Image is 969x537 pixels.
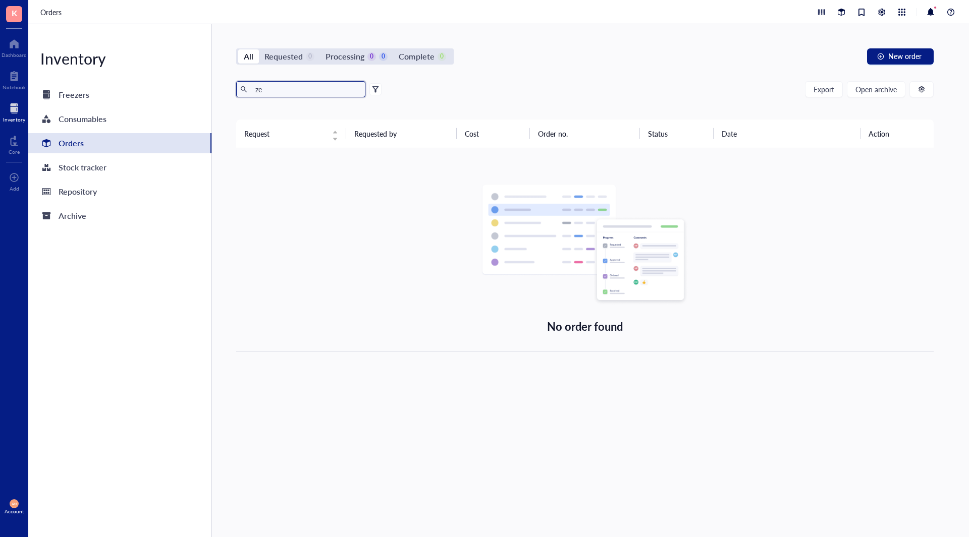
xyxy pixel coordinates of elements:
div: Stock tracker [59,160,106,174]
button: New order [867,48,934,65]
span: Export [814,85,834,93]
a: Inventory [3,100,25,123]
th: Order no. [530,120,640,148]
a: Orders [40,7,64,18]
a: Orders [28,133,211,153]
a: Consumables [28,109,211,129]
th: Status [640,120,714,148]
th: Request [236,120,346,148]
button: Open archive [847,81,905,97]
span: New order [888,52,922,60]
div: Notebook [3,84,26,90]
span: Open archive [855,85,897,93]
button: Export [805,81,843,97]
div: 0 [306,52,314,61]
a: Archive [28,206,211,226]
span: DM [12,502,17,505]
div: segmented control [236,48,454,65]
div: Freezers [59,88,89,102]
a: Core [9,133,20,155]
div: Processing [326,49,364,64]
div: Repository [59,185,97,199]
div: Inventory [3,116,25,123]
a: Notebook [3,68,26,90]
div: 0 [438,52,446,61]
a: Freezers [28,85,211,105]
div: Inventory [28,48,211,69]
a: Repository [28,182,211,202]
th: Date [714,120,860,148]
span: Request [244,128,326,139]
div: Account [5,508,24,514]
div: Core [9,149,20,155]
img: Empty state [481,185,688,306]
div: No order found [547,318,623,335]
input: Find orders in table [251,82,361,97]
div: Dashboard [2,52,27,58]
th: Action [860,120,934,148]
div: Archive [59,209,86,223]
div: Consumables [59,112,106,126]
div: Orders [59,136,84,150]
div: Complete [399,49,434,64]
a: Stock tracker [28,157,211,177]
div: Add [10,186,19,192]
div: Requested [264,49,303,64]
div: 0 [379,52,388,61]
span: K [12,7,17,19]
th: Requested by [346,120,456,148]
div: All [244,49,253,64]
div: 0 [367,52,376,61]
a: Dashboard [2,36,27,58]
th: Cost [457,120,530,148]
